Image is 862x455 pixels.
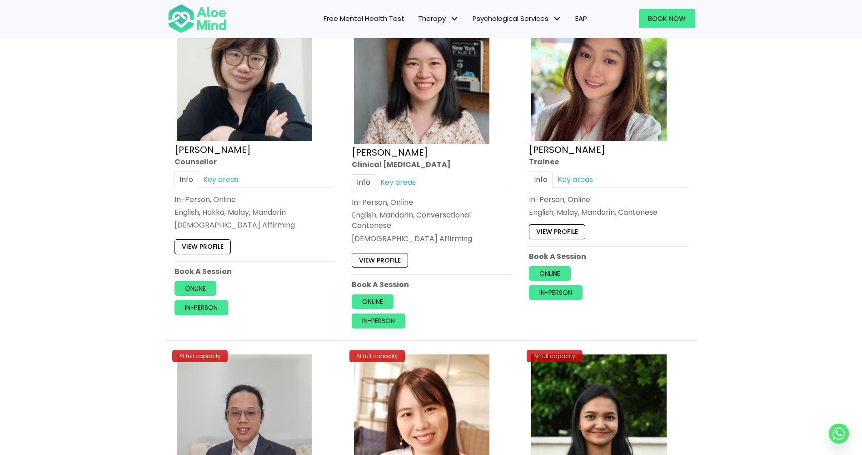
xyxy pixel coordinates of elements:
[174,194,334,205] div: In-Person, Online
[553,172,598,187] a: Key areas
[448,12,461,25] span: Therapy: submenu
[174,156,334,167] div: Counsellor
[648,14,686,23] span: Book Now
[174,281,216,296] a: Online
[529,251,688,261] p: Book A Session
[529,194,688,205] div: In-Person, Online
[352,146,428,158] a: [PERSON_NAME]
[568,9,594,28] a: EAP
[639,9,695,28] a: Book Now
[174,300,228,315] a: In-person
[352,233,511,243] div: [DEMOGRAPHIC_DATA] Affirming
[352,197,511,207] div: In-Person, Online
[375,174,421,190] a: Key areas
[177,5,312,141] img: Yvonne crop Aloe Mind
[174,266,334,277] p: Book A Session
[352,253,408,268] a: View profile
[529,156,688,167] div: Trainee
[317,9,411,28] a: Free Mental Health Test
[529,266,571,281] a: Online
[352,210,511,231] p: English, Mandarin, Conversational Cantonese
[174,220,334,230] div: [DEMOGRAPHIC_DATA] Affirming
[168,4,227,34] img: Aloe mind Logo
[529,172,553,187] a: Info
[349,350,405,362] div: At full capacity
[418,14,459,23] span: Therapy
[354,5,489,144] img: Chen-Wen-profile-photo
[551,12,564,25] span: Psychological Services: submenu
[198,172,244,187] a: Key areas
[172,350,228,362] div: At full capacity
[529,207,688,217] p: English, Malay, Mandarin, Cantonese
[352,279,511,290] p: Book A Session
[829,424,849,444] a: Whatsapp
[466,9,568,28] a: Psychological ServicesPsychological Services: submenu
[531,5,667,141] img: hoong yee trainee
[352,294,394,309] a: Online
[529,285,583,300] a: In-person
[473,14,562,23] span: Psychological Services
[527,350,582,362] div: At full capacity
[174,207,334,217] p: English, Hakka, Malay, Mandarin
[239,9,594,28] nav: Menu
[352,159,511,169] div: Clinical [MEDICAL_DATA]
[352,174,375,190] a: Info
[174,172,198,187] a: Info
[352,313,405,328] a: In-person
[529,143,605,156] a: [PERSON_NAME]
[174,239,231,254] a: View profile
[324,14,404,23] span: Free Mental Health Test
[411,9,466,28] a: TherapyTherapy: submenu
[575,14,587,23] span: EAP
[529,224,585,239] a: View profile
[174,143,251,156] a: [PERSON_NAME]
